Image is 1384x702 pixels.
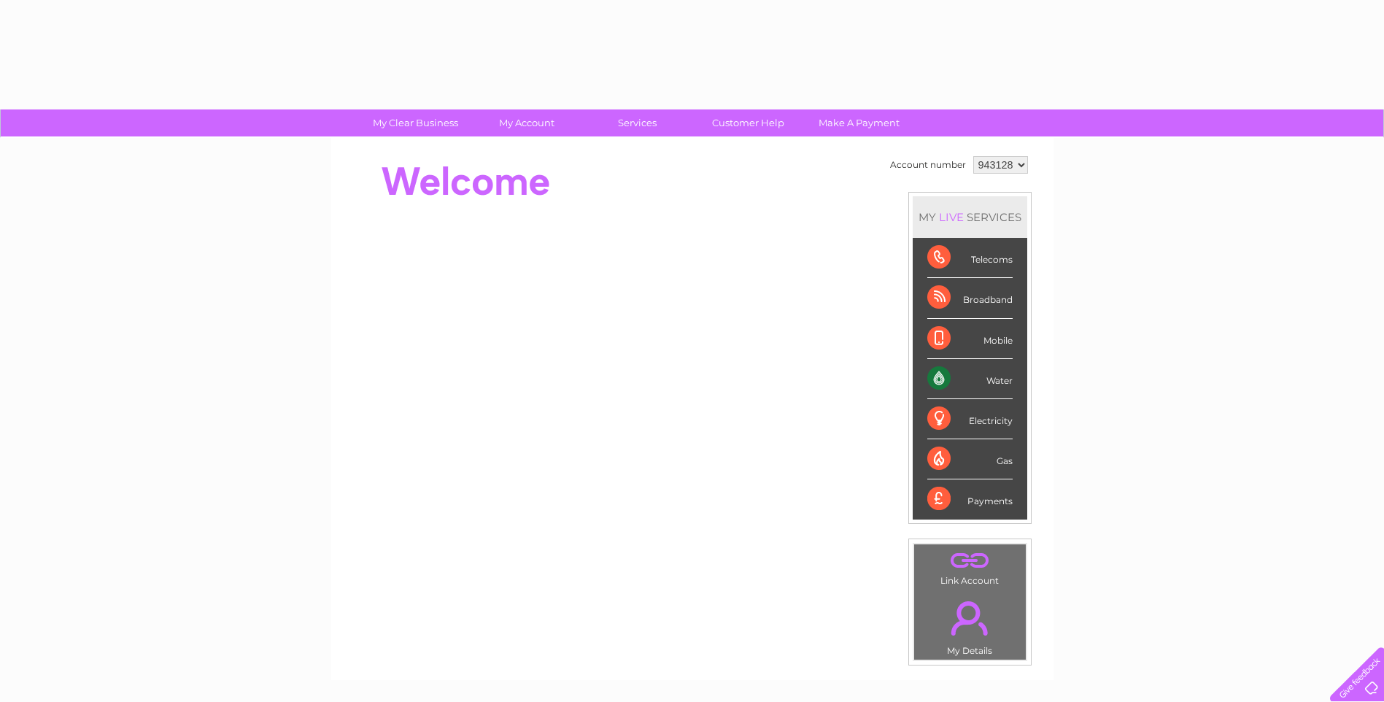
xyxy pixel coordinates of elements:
td: Link Account [913,544,1027,590]
a: Services [577,109,697,136]
div: LIVE [936,210,967,224]
td: Account number [886,153,970,177]
a: Make A Payment [799,109,919,136]
a: My Account [466,109,587,136]
a: . [918,548,1022,574]
div: Water [927,359,1013,399]
a: Customer Help [688,109,808,136]
a: My Clear Business [355,109,476,136]
div: Telecoms [927,238,1013,278]
div: Mobile [927,319,1013,359]
div: Gas [927,439,1013,479]
div: Electricity [927,399,1013,439]
td: My Details [913,589,1027,660]
a: . [918,593,1022,644]
div: MY SERVICES [913,196,1027,238]
div: Broadband [927,278,1013,318]
div: Payments [927,479,1013,519]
